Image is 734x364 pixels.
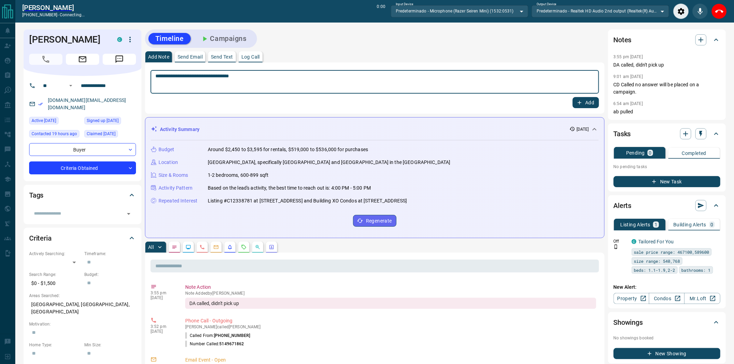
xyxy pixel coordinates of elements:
[655,222,657,227] p: 1
[185,284,596,291] p: Note Action
[84,342,136,348] p: Min Size:
[186,244,191,250] svg: Lead Browsing Activity
[66,54,99,65] span: Email
[211,54,233,59] p: Send Text
[391,5,528,17] div: Predeterminado - Microphone (Razer Seiren Mini) (1532:0531)
[208,172,268,179] p: 1-2 bedrooms, 600-899 sqft
[208,159,451,166] p: [GEOGRAPHIC_DATA], specifically [GEOGRAPHIC_DATA] and [GEOGRAPHIC_DATA] in the [GEOGRAPHIC_DATA]
[29,117,81,127] div: Tue Aug 12 2025
[711,3,727,19] div: End Call
[160,126,199,133] p: Activity Summary
[208,184,371,192] p: Based on the lead's activity, the best time to reach out is: 4:00 PM - 5:00 PM
[159,172,188,179] p: Size & Rooms
[87,117,119,124] span: Signed up [DATE]
[29,187,136,203] div: Tags
[614,74,643,79] p: 9:01 am [DATE]
[614,317,643,328] h2: Showings
[614,108,720,115] p: ab pulled
[159,159,178,166] p: Location
[159,146,174,153] p: Budget
[194,33,254,44] button: Campaigns
[124,209,134,219] button: Open
[29,299,136,318] p: [GEOGRAPHIC_DATA], [GEOGRAPHIC_DATA], [GEOGRAPHIC_DATA]
[84,130,136,140] div: Wed Aug 13 2025
[269,244,274,250] svg: Agent Actions
[29,34,107,45] h1: [PERSON_NAME]
[87,130,116,137] span: Claimed [DATE]
[60,12,85,17] span: connecting...
[172,244,177,250] svg: Notes
[639,239,674,244] a: Tailored For You
[151,123,599,136] div: Activity Summary[DATE]
[29,162,136,174] div: Criteria Obtained
[537,2,556,7] label: Output Device
[32,130,77,137] span: Contacted 19 hours ago
[199,244,205,250] svg: Calls
[38,102,43,106] svg: Email Verified
[208,197,407,205] p: Listing #C12338781 at [STREET_ADDRESS] and Building XO Condos at [STREET_ADDRESS]
[208,146,368,153] p: Around $2,450 to $3,595 for rentals, $519,000 to $536,000 for purchases
[29,54,62,65] span: Call
[29,278,81,289] p: $0 - $1,500
[255,244,261,250] svg: Opportunities
[626,150,645,155] p: Pending
[185,356,596,364] p: Email Event - Open
[29,293,136,299] p: Areas Searched:
[159,184,193,192] p: Activity Pattern
[103,54,136,65] span: Message
[614,244,618,249] svg: Push Notification Only
[241,244,247,250] svg: Requests
[148,54,169,59] p: Add Note
[614,101,643,106] p: 6:54 am [DATE]
[22,12,85,18] p: [PHONE_NUMBER] -
[614,176,720,187] button: New Task
[634,267,675,274] span: beds: 1.1-1.9,2-2
[214,333,250,338] span: [PHONE_NUMBER]
[614,162,720,172] p: No pending tasks
[227,244,233,250] svg: Listing Alerts
[84,117,136,127] div: Fri Dec 17 2021
[148,245,154,250] p: All
[649,150,652,155] p: 0
[573,97,599,108] button: Add
[29,230,136,246] div: Criteria
[614,54,643,59] p: 3:55 pm [DATE]
[29,190,43,201] h2: Tags
[377,3,385,19] p: 0:00
[614,125,720,142] div: Tasks
[185,332,250,339] p: Called From:
[396,2,413,7] label: Input Device
[614,81,720,96] p: CD Called no answer will be placed on a campaign.
[682,151,707,156] p: Completed
[621,222,651,227] p: Listing Alerts
[614,61,720,69] p: DA called, didn't pick up
[634,258,680,265] span: size range: 540,768
[29,251,81,257] p: Actively Searching:
[649,293,685,304] a: Condos
[185,341,244,347] p: Number Called:
[614,314,720,331] div: Showings
[614,34,632,45] h2: Notes
[213,244,219,250] svg: Emails
[185,324,596,329] p: [PERSON_NAME] called [PERSON_NAME]
[29,321,136,327] p: Motivation:
[185,317,596,324] p: Phone Call - Outgoing
[684,293,720,304] a: Mr.Loft
[32,117,56,124] span: Active [DATE]
[151,295,175,300] p: [DATE]
[634,249,709,255] span: sale price range: 467100,589600
[220,341,244,346] span: 5149671862
[22,3,85,12] a: [PERSON_NAME]
[151,329,175,334] p: [DATE]
[614,335,720,341] p: No showings booked
[29,143,136,156] div: Buyer
[711,222,714,227] p: 0
[577,126,589,132] p: [DATE]
[632,239,637,244] div: condos.ca
[159,197,197,205] p: Repeated Interest
[117,37,122,42] div: condos.ca
[29,342,81,348] p: Home Type:
[532,5,669,17] div: Predeterminado - Realtek HD Audio 2nd output (Realtek(R) Audio)
[84,271,136,278] p: Budget:
[67,81,75,90] button: Open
